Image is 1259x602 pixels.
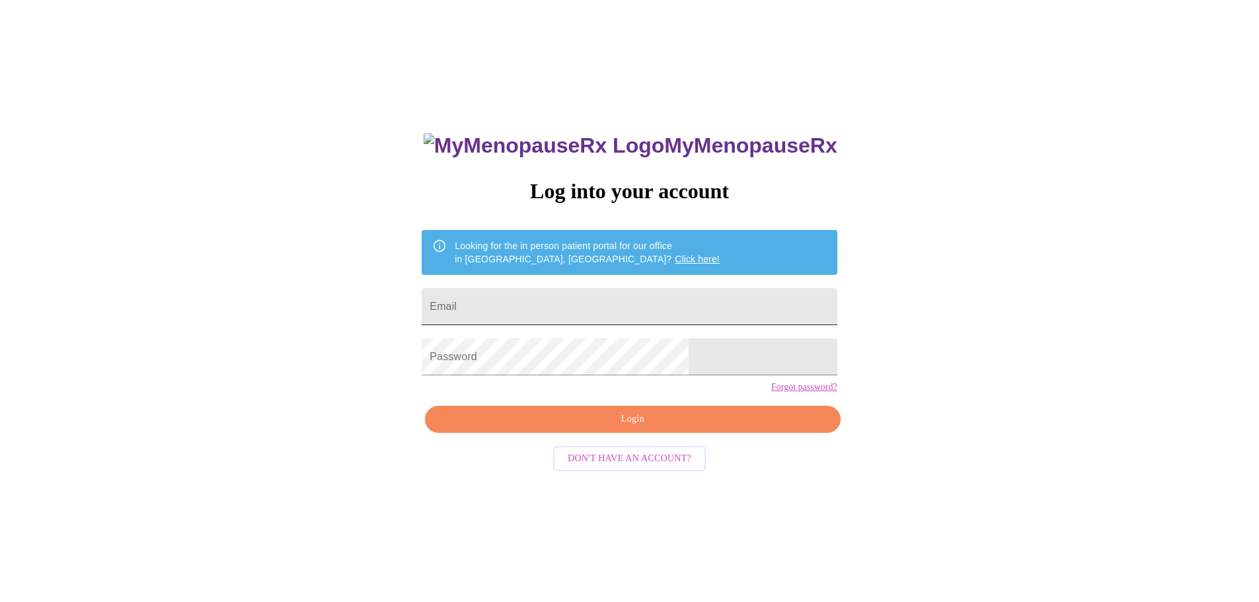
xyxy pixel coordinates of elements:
img: MyMenopauseRx Logo [424,133,664,158]
span: Don't have an account? [568,451,691,467]
a: Click here! [675,254,720,264]
button: Login [425,406,840,433]
div: Looking for the in person patient portal for our office in [GEOGRAPHIC_DATA], [GEOGRAPHIC_DATA]? [455,234,720,271]
button: Don't have an account? [553,446,706,472]
a: Don't have an account? [550,452,709,463]
h3: Log into your account [422,179,837,204]
span: Login [440,411,825,428]
h3: MyMenopauseRx [424,133,837,158]
a: Forgot password? [771,382,837,393]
